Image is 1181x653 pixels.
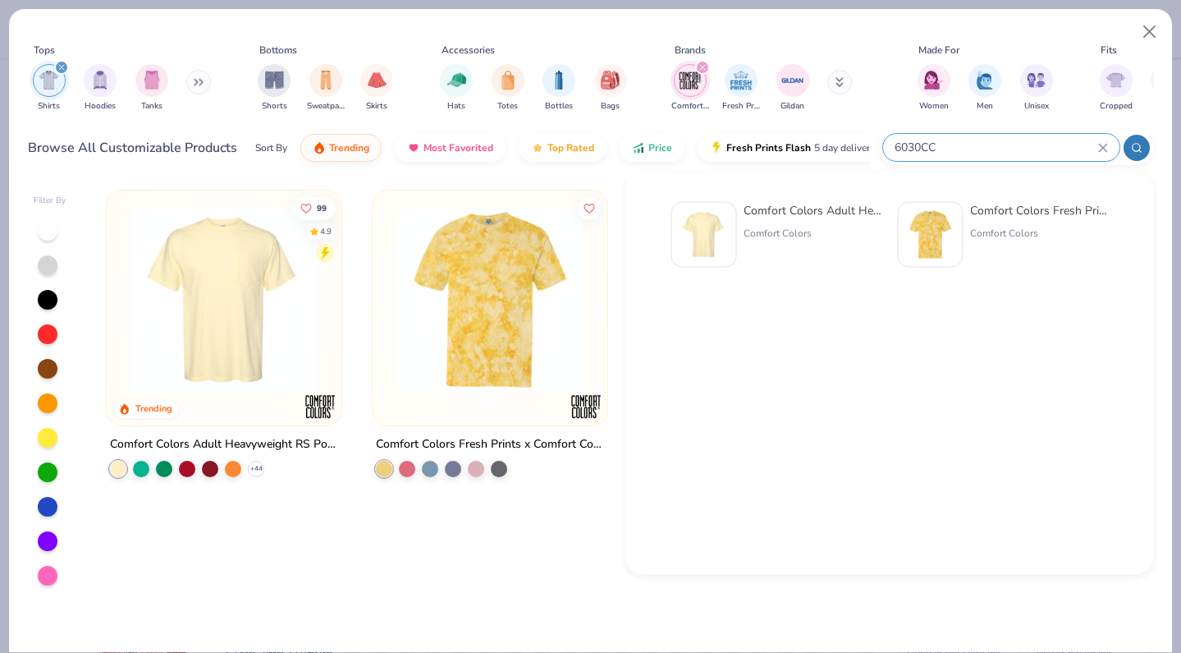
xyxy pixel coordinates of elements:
[814,139,875,158] span: 5 day delivery
[726,141,811,154] span: Fresh Prints Flash
[918,64,950,113] div: filter for Women
[38,100,60,113] span: Shirts
[123,207,325,393] img: 284e3bdb-833f-4f21-a3b0-720291adcbd9
[722,100,760,113] span: Fresh Prints
[39,71,58,90] img: Shirts Image
[970,226,1108,241] div: Comfort Colors
[698,134,887,162] button: Fresh Prints Flash5 day delivery
[110,434,338,454] div: Comfort Colors Adult Heavyweight RS Pocket T-Shirt
[366,100,387,113] span: Skirts
[389,207,591,393] img: 8db55c1e-d9ac-47d8-b263-d29a43025aae
[304,389,336,422] img: Comfort Colors logo
[250,463,263,473] span: + 44
[893,138,1098,157] input: Try "T-Shirt"
[918,43,959,57] div: Made For
[578,196,601,219] button: Like
[977,100,993,113] span: Men
[265,71,284,90] img: Shorts Image
[671,64,709,113] button: filter button
[569,389,602,422] img: Comfort Colors logo
[307,64,345,113] div: filter for Sweatpants
[499,71,517,90] img: Totes Image
[648,141,672,154] span: Price
[679,209,730,260] img: 284e3bdb-833f-4f21-a3b0-720291adcbd9
[492,64,524,113] button: filter button
[33,64,66,113] button: filter button
[678,68,703,93] img: Comfort Colors Image
[970,202,1108,219] div: Comfort Colors Fresh Prints x Comfort Colors Pocket Tee
[33,64,66,113] div: filter for Shirts
[671,100,709,113] span: Comfort Colors
[317,71,335,90] img: Sweatpants Image
[1100,100,1133,113] span: Cropped
[1101,43,1117,57] div: Fits
[780,68,805,93] img: Gildan Image
[329,141,369,154] span: Trending
[780,100,804,113] span: Gildan
[905,209,956,260] img: 8db55c1e-d9ac-47d8-b263-d29a43025aae
[601,100,620,113] span: Bags
[440,64,473,113] div: filter for Hats
[440,64,473,113] button: filter button
[919,100,949,113] span: Women
[259,43,297,57] div: Bottoms
[497,100,518,113] span: Totes
[141,100,163,113] span: Tanks
[34,195,66,207] div: Filter By
[776,64,809,113] button: filter button
[307,64,345,113] button: filter button
[85,100,116,113] span: Hoodies
[542,64,575,113] div: filter for Bottles
[547,141,594,154] span: Top Rated
[255,140,287,155] div: Sort By
[519,134,607,162] button: Top Rated
[1100,64,1133,113] button: filter button
[722,64,760,113] div: filter for Fresh Prints
[924,71,943,90] img: Women Image
[776,64,809,113] div: filter for Gildan
[918,64,950,113] button: filter button
[143,71,161,90] img: Tanks Image
[34,43,55,57] div: Tops
[447,71,466,90] img: Hats Image
[1027,71,1046,90] img: Unisex Image
[1024,100,1049,113] span: Unisex
[550,71,568,90] img: Bottles Image
[320,225,332,237] div: 4.9
[313,141,326,154] img: trending.gif
[968,64,1001,113] button: filter button
[729,68,753,93] img: Fresh Prints Image
[28,138,237,158] div: Browse All Customizable Products
[258,64,291,113] button: filter button
[423,141,493,154] span: Most Favorited
[407,141,420,154] img: most_fav.gif
[84,64,117,113] div: filter for Hoodies
[545,100,573,113] span: Bottles
[262,100,287,113] span: Shorts
[317,204,327,212] span: 99
[1134,16,1165,48] button: Close
[360,64,393,113] button: filter button
[258,64,291,113] div: filter for Shorts
[1100,64,1133,113] div: filter for Cropped
[620,134,684,162] button: Price
[492,64,524,113] div: filter for Totes
[744,202,881,219] div: Comfort Colors Adult Heavyweight RS Pocket T-Shirt
[976,71,994,90] img: Men Image
[601,71,619,90] img: Bags Image
[1106,71,1125,90] img: Cropped Image
[675,43,706,57] div: Brands
[968,64,1001,113] div: filter for Men
[531,141,544,154] img: TopRated.gif
[307,100,345,113] span: Sweatpants
[542,64,575,113] button: filter button
[292,196,335,219] button: Like
[395,134,506,162] button: Most Favorited
[84,64,117,113] button: filter button
[447,100,465,113] span: Hats
[135,64,168,113] button: filter button
[594,64,627,113] button: filter button
[135,64,168,113] div: filter for Tanks
[671,64,709,113] div: filter for Comfort Colors
[91,71,109,90] img: Hoodies Image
